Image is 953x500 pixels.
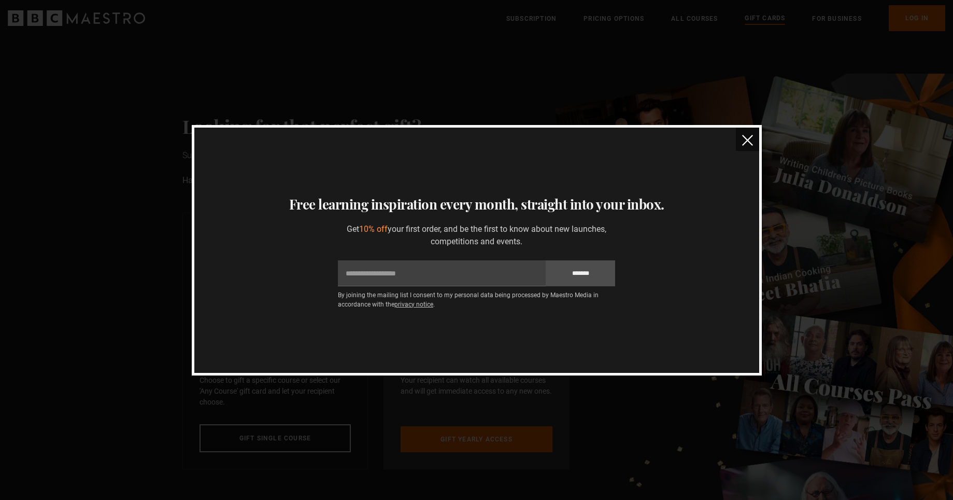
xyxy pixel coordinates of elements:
[359,224,388,234] span: 10% off
[394,301,433,308] a: privacy notice
[338,223,615,248] p: Get your first order, and be the first to know about new launches, competitions and events.
[207,194,747,215] h3: Free learning inspiration every month, straight into your inbox.
[736,128,759,151] button: close
[338,290,615,309] p: By joining the mailing list I consent to my personal data being processed by Maestro Media in acc...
